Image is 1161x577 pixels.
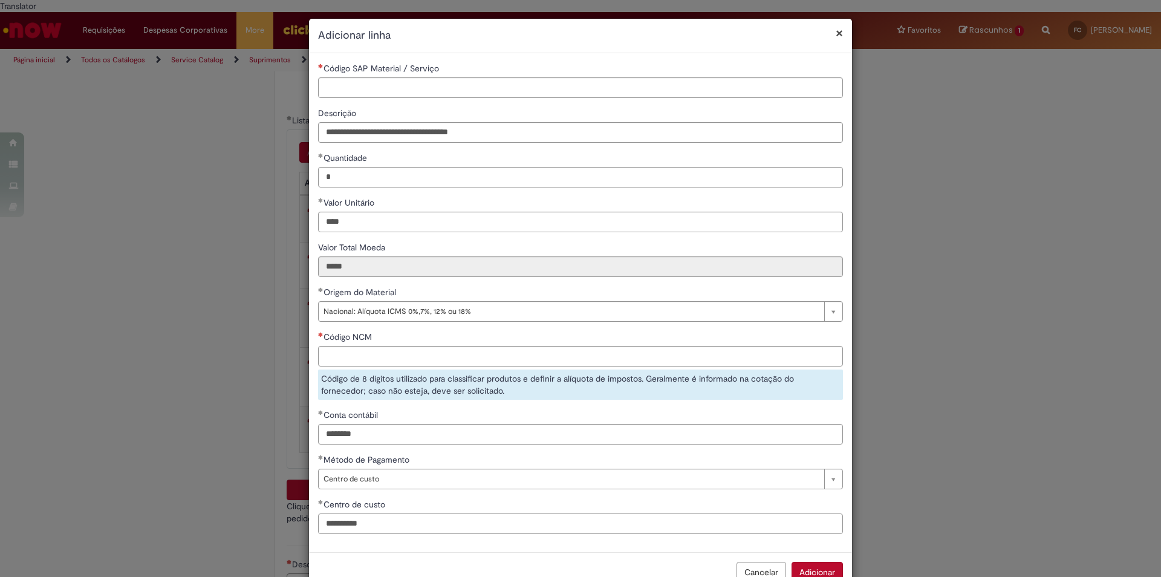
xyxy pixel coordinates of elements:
[318,346,843,367] input: Código NCM
[324,152,369,163] span: Quantidade
[324,302,818,321] span: Nacional: Alíquota ICMS 0%,7%, 12% ou 18%
[318,424,843,445] input: Conta contábil
[324,287,398,298] span: Origem do Material
[318,513,843,534] input: Centro de custo
[318,198,324,203] span: Obrigatório Preenchido
[318,122,843,143] input: Descrição
[318,153,324,158] span: Obrigatório Preenchido
[318,332,324,337] span: Necessários
[324,63,441,74] span: Código SAP Material / Serviço
[318,410,324,415] span: Obrigatório Preenchido
[318,212,843,232] input: Valor Unitário
[318,28,843,44] h2: Adicionar linha
[836,27,843,39] button: Fechar modal
[324,331,374,342] span: Código NCM
[318,108,359,119] span: Descrição
[318,455,324,460] span: Obrigatório Preenchido
[324,499,388,510] span: Centro de custo
[318,77,843,98] input: Código SAP Material / Serviço
[318,64,324,68] span: Necessários
[318,242,388,253] span: Somente leitura - Valor Total Moeda
[318,256,843,277] input: Valor Total Moeda
[324,454,412,465] span: Método de Pagamento
[318,500,324,504] span: Obrigatório Preenchido
[318,167,843,187] input: Quantidade
[324,197,377,208] span: Valor Unitário
[318,287,324,292] span: Obrigatório Preenchido
[324,409,380,420] span: Conta contábil
[324,469,818,489] span: Centro de custo
[318,370,843,400] div: Código de 8 dígitos utilizado para classificar produtos e definir a alíquota de impostos. Geralme...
